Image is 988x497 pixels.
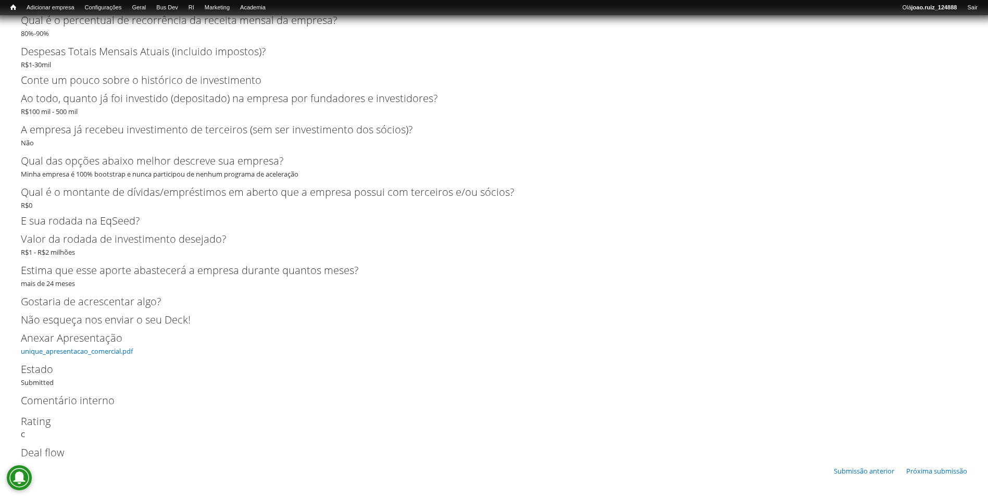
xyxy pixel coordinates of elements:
[21,263,967,289] div: mais de 24 meses
[5,3,21,13] a: Início
[21,75,967,85] h2: Conte um pouco sobre o histórico de investimento
[235,3,271,13] a: Academia
[21,393,950,408] label: Comentário interno
[21,122,950,138] label: A empresa já recebeu investimento de terceiros (sem ser investimento dos sócios)?
[21,362,950,377] label: Estado
[21,3,80,13] a: Adicionar empresa
[151,3,183,13] a: Bus Dev
[21,263,950,278] label: Estima que esse aporte abastecerá a empresa durante quantos meses?
[21,91,950,106] label: Ao todo, quanto já foi investido (depositado) na empresa por fundadores e investidores?
[21,153,967,179] div: Minha empresa é 100% bootstrap e nunca participou de nenhum programa de aceleração
[911,4,957,10] strong: joao.ruiz_124888
[21,91,967,117] div: R$100 mil - 500 mil
[21,414,967,440] div: C
[21,13,950,28] label: Qual é o percentual de recorrência da receita mensal da empresa?
[21,362,967,388] div: Submitted
[21,231,967,257] div: R$1 - R$2 milhões
[21,445,950,461] label: Deal flow
[21,414,950,429] label: Rating
[80,3,127,13] a: Configurações
[897,3,962,13] a: Olájoao.ruiz_124888
[21,231,950,247] label: Valor da rodada de investimento desejado?
[21,184,950,200] label: Qual é o montante de dívidas/empréstimos em aberto que a empresa possui com terceiros e/ou sócios?
[127,3,151,13] a: Geral
[21,346,133,356] a: unique_apresentacao_comercial.pdf
[962,3,983,13] a: Sair
[834,466,894,476] a: Submissão anterior
[21,216,967,226] h2: E sua rodada na EqSeed?
[21,184,967,210] div: R$0
[21,294,950,309] label: Gostaria de acrescentar algo?
[183,3,199,13] a: RI
[21,122,967,148] div: Não
[21,315,967,325] h2: Não esqueça nos enviar o seu Deck!
[10,4,16,11] span: Início
[21,44,950,59] label: Despesas Totais Mensais Atuais (incluido impostos)?
[906,466,967,476] a: Próxima submissão
[21,44,967,70] div: R$1-30mil
[21,153,950,169] label: Qual das opções abaixo melhor descreve sua empresa?
[21,13,967,39] div: 80%-90%
[199,3,235,13] a: Marketing
[21,330,950,346] label: Anexar Apresentação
